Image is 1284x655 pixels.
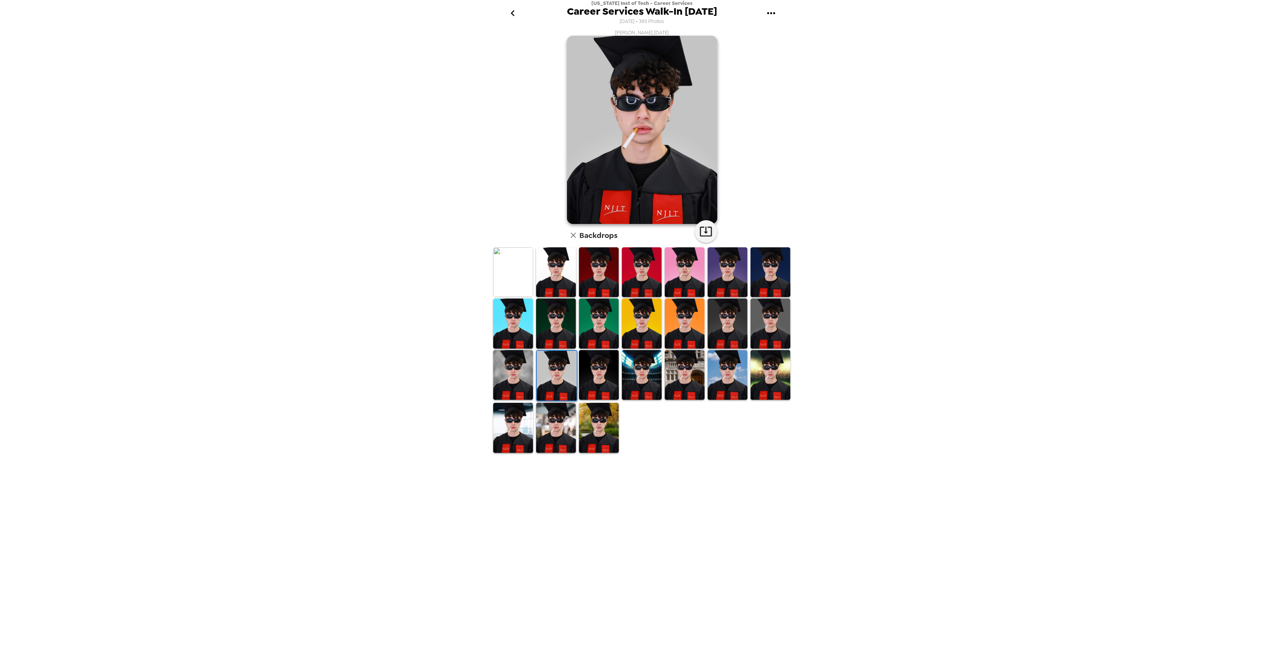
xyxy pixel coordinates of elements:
[501,1,525,26] button: go back
[567,36,717,224] img: user
[580,229,618,241] h6: Backdrops
[620,17,664,27] span: [DATE] • 385 Photos
[493,247,533,297] img: Original
[615,29,669,36] span: [PERSON_NAME] , [DATE]
[759,1,784,26] button: gallery menu
[567,6,717,17] span: Career Services Walk-In [DATE]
